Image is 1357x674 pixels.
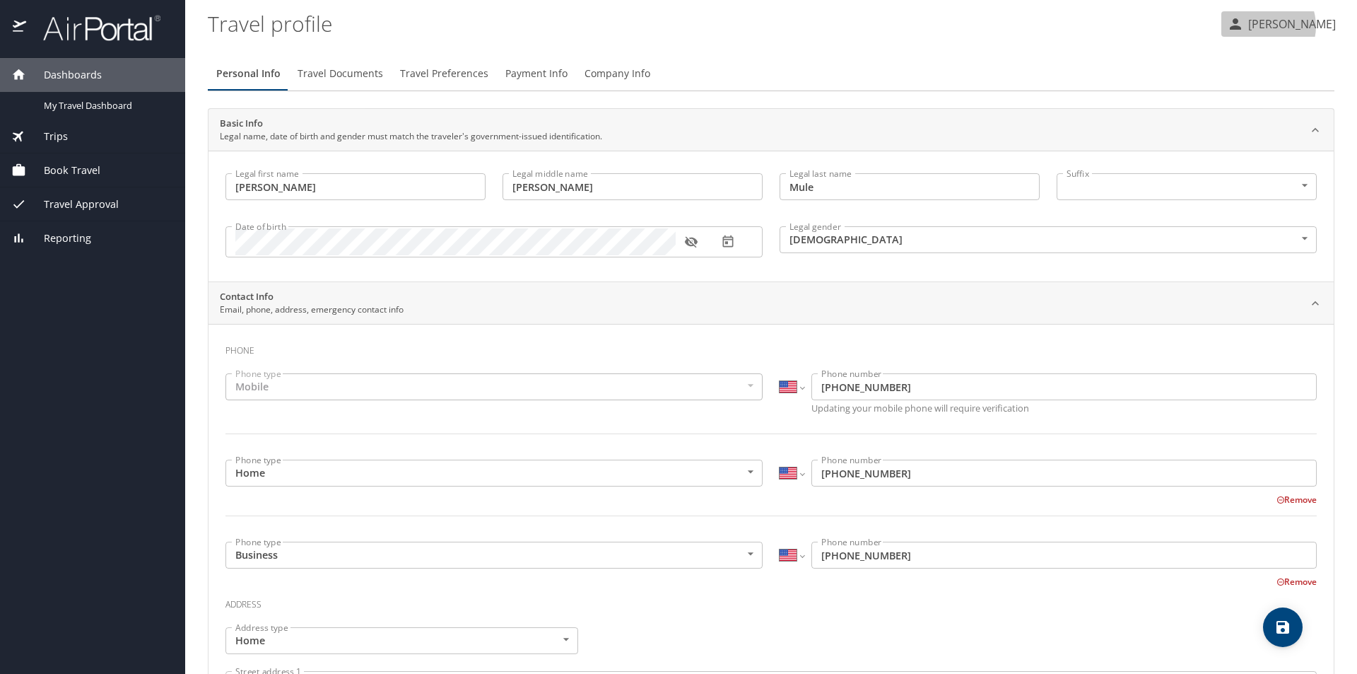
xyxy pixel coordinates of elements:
div: ​ [1057,173,1317,200]
div: Basic InfoLegal name, date of birth and gender must match the traveler's government-issued identi... [208,151,1334,281]
h3: Address [225,589,1317,613]
span: Travel Approval [26,197,119,212]
span: Travel Preferences [400,65,488,83]
span: Book Travel [26,163,100,178]
p: Updating your mobile phone will require verification [811,404,1317,413]
div: Home [225,627,578,654]
h3: Phone [225,335,1317,359]
span: Dashboards [26,67,102,83]
div: Home [225,460,763,487]
span: Personal Info [216,65,281,83]
span: Payment Info [505,65,568,83]
p: Email, phone, address, emergency contact info [220,303,404,316]
p: Legal name, date of birth and gender must match the traveler's government-issued identification. [220,130,602,143]
img: airportal-logo.png [28,14,160,42]
h1: Travel profile [208,1,1216,45]
div: Profile [208,57,1334,91]
div: Basic InfoLegal name, date of birth and gender must match the traveler's government-issued identi... [208,109,1334,151]
p: [PERSON_NAME] [1244,16,1336,33]
div: Contact InfoEmail, phone, address, emergency contact info [208,282,1334,325]
span: Company Info [584,65,650,83]
div: Business [225,542,763,569]
button: Remove [1276,494,1317,506]
span: Reporting [26,231,91,246]
h2: Basic Info [220,117,602,131]
button: [PERSON_NAME] [1221,11,1341,37]
div: [DEMOGRAPHIC_DATA] [780,226,1317,253]
img: icon-airportal.png [13,14,28,42]
span: Trips [26,129,68,144]
div: Mobile [225,373,763,400]
h2: Contact Info [220,290,404,304]
span: My Travel Dashboard [44,99,168,112]
button: save [1263,608,1303,647]
button: Remove [1276,576,1317,588]
span: Travel Documents [298,65,383,83]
